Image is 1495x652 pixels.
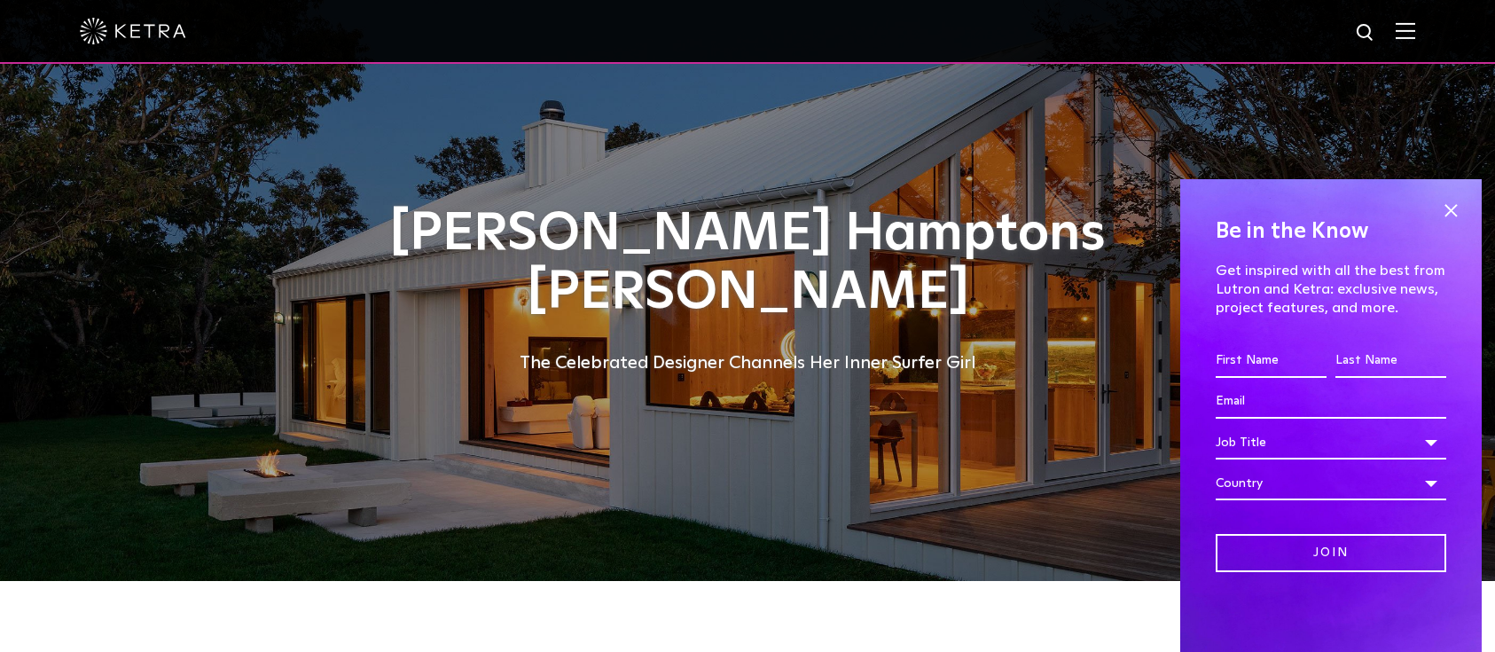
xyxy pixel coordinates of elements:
[80,18,186,44] img: ketra-logo-2019-white
[1216,426,1446,460] div: Job Title
[1216,262,1446,317] p: Get inspired with all the best from Lutron and Ketra: exclusive news, project features, and more.
[1216,215,1446,248] h4: Be in the Know
[304,349,1191,377] div: The Celebrated Designer Channels Her Inner Surfer Girl
[1335,344,1446,378] input: Last Name
[304,205,1191,322] h1: [PERSON_NAME] Hamptons [PERSON_NAME]
[1216,385,1446,419] input: Email
[1216,534,1446,572] input: Join
[1355,22,1377,44] img: search icon
[1216,467,1446,500] div: Country
[1396,22,1415,39] img: Hamburger%20Nav.svg
[1216,344,1327,378] input: First Name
